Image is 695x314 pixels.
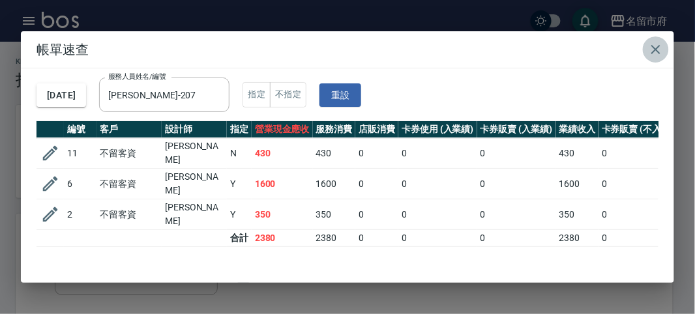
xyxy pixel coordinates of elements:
[477,138,556,169] td: 0
[313,199,356,230] td: 350
[355,199,398,230] td: 0
[398,169,477,199] td: 0
[252,230,313,247] td: 2380
[96,121,162,138] th: 客戶
[108,72,166,81] label: 服務人員姓名/編號
[252,138,313,169] td: 430
[398,199,477,230] td: 0
[599,169,686,199] td: 0
[555,230,599,247] td: 2380
[162,138,227,169] td: [PERSON_NAME]
[252,169,313,199] td: 1600
[227,230,252,247] td: 合計
[355,169,398,199] td: 0
[477,199,556,230] td: 0
[96,169,162,199] td: 不留客資
[398,230,477,247] td: 0
[270,82,306,107] button: 不指定
[319,83,361,107] button: 重設
[398,138,477,169] td: 0
[227,199,252,230] td: Y
[64,121,96,138] th: 編號
[313,121,356,138] th: 服務消費
[477,169,556,199] td: 0
[162,199,227,230] td: [PERSON_NAME]
[243,82,271,107] button: 指定
[398,121,477,138] th: 卡券使用 (入業績)
[599,199,686,230] td: 0
[555,138,599,169] td: 430
[96,199,162,230] td: 不留客資
[355,121,398,138] th: 店販消費
[555,199,599,230] td: 350
[162,121,227,138] th: 設計師
[64,169,96,199] td: 6
[313,138,356,169] td: 430
[162,169,227,199] td: [PERSON_NAME]
[96,138,162,169] td: 不留客資
[252,199,313,230] td: 350
[64,138,96,169] td: 11
[313,169,356,199] td: 1600
[555,121,599,138] th: 業績收入
[227,169,252,199] td: Y
[599,121,686,138] th: 卡券販賣 (不入業績)
[37,83,86,107] button: [DATE]
[227,138,252,169] td: N
[599,138,686,169] td: 0
[21,31,674,68] h2: 帳單速查
[64,199,96,230] td: 2
[355,138,398,169] td: 0
[355,230,398,247] td: 0
[599,230,686,247] td: 0
[252,121,313,138] th: 營業現金應收
[227,121,252,138] th: 指定
[555,169,599,199] td: 1600
[313,230,356,247] td: 2380
[477,121,556,138] th: 卡券販賣 (入業績)
[477,230,556,247] td: 0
